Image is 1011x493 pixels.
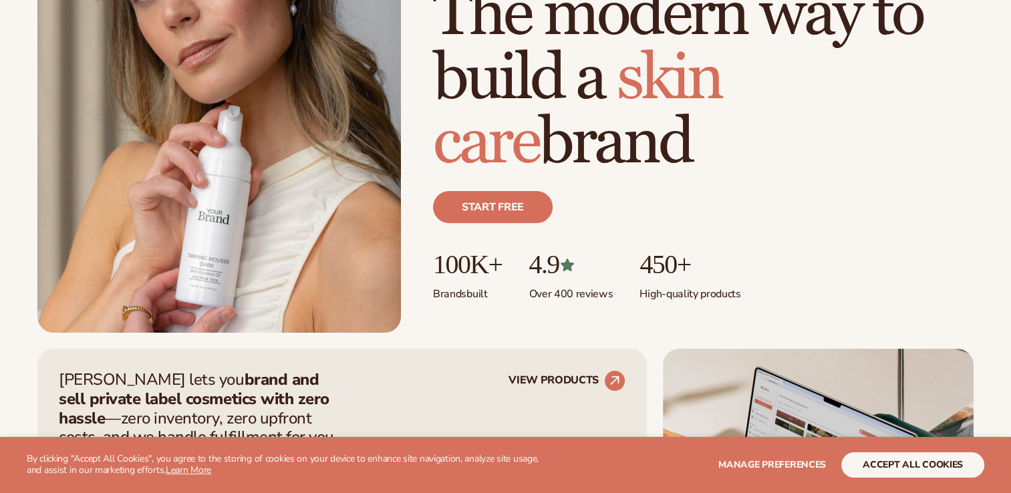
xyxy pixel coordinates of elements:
a: VIEW PRODUCTS [509,370,625,391]
p: By clicking "Accept All Cookies", you agree to the storing of cookies on your device to enhance s... [27,454,549,476]
strong: brand and sell private label cosmetics with zero hassle [59,369,329,429]
a: Learn More [166,464,211,476]
span: Manage preferences [718,458,826,471]
p: Brands built [433,279,502,301]
a: Start free [433,191,553,223]
p: Over 400 reviews [529,279,613,301]
span: skin care [433,39,722,182]
button: accept all cookies [841,452,984,478]
p: [PERSON_NAME] lets you —zero inventory, zero upfront costs, and we handle fulfillment for you. [59,370,346,447]
p: 450+ [639,250,740,279]
p: High-quality products [639,279,740,301]
p: 100K+ [433,250,502,279]
button: Manage preferences [718,452,826,478]
p: 4.9 [529,250,613,279]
